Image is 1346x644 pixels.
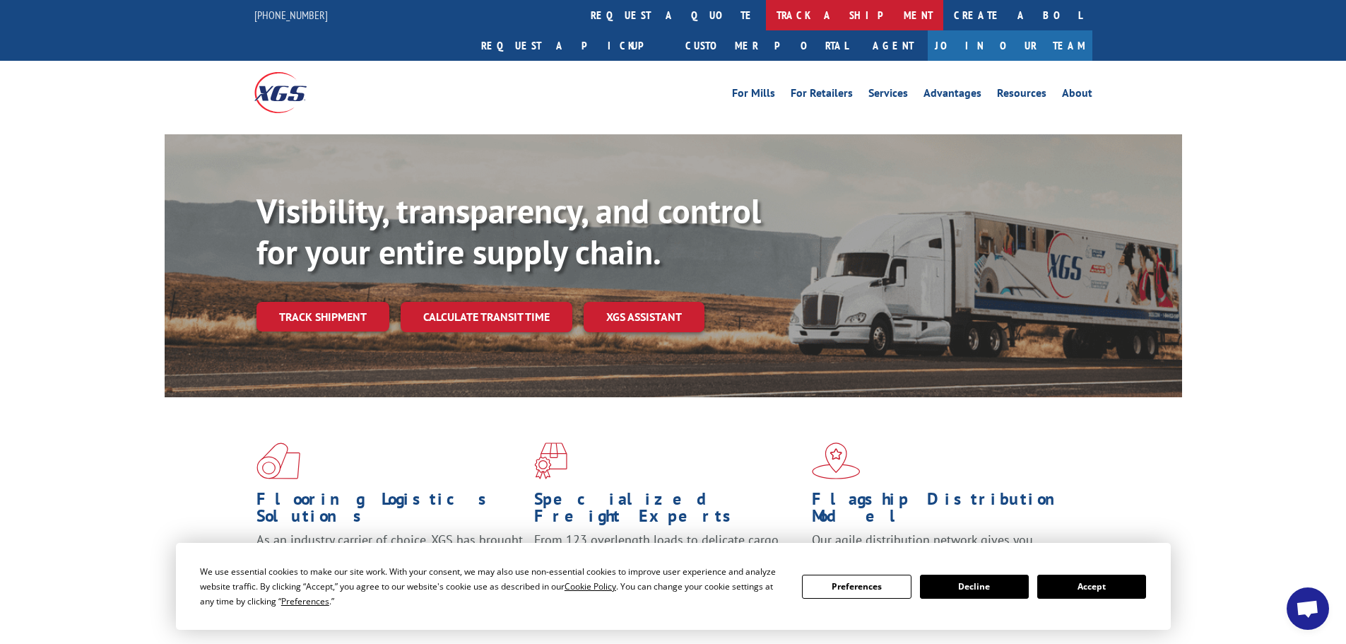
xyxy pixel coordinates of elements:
[1287,587,1329,630] a: Open chat
[176,543,1171,630] div: Cookie Consent Prompt
[565,580,616,592] span: Cookie Policy
[812,443,861,479] img: xgs-icon-flagship-distribution-model-red
[401,302,572,332] a: Calculate transit time
[256,189,761,274] b: Visibility, transparency, and control for your entire supply chain.
[281,595,329,607] span: Preferences
[471,30,675,61] a: Request a pickup
[534,443,567,479] img: xgs-icon-focused-on-flooring-red
[812,532,1072,565] span: Our agile distribution network gives you nationwide inventory management on demand.
[812,491,1079,532] h1: Flagship Distribution Model
[920,575,1029,599] button: Decline
[1062,88,1092,103] a: About
[256,532,523,582] span: As an industry carrier of choice, XGS has brought innovation and dedication to flooring logistics...
[534,491,801,532] h1: Specialized Freight Experts
[256,491,524,532] h1: Flooring Logistics Solutions
[858,30,928,61] a: Agent
[928,30,1092,61] a: Join Our Team
[923,88,981,103] a: Advantages
[200,564,785,609] div: We use essential cookies to make our site work. With your consent, we may also use non-essential ...
[802,575,911,599] button: Preferences
[732,88,775,103] a: For Mills
[534,532,801,595] p: From 123 overlength loads to delicate cargo, our experienced staff knows the best way to move you...
[254,8,328,22] a: [PHONE_NUMBER]
[675,30,858,61] a: Customer Portal
[584,302,704,332] a: XGS ASSISTANT
[256,443,300,479] img: xgs-icon-total-supply-chain-intelligence-red
[791,88,853,103] a: For Retailers
[1037,575,1146,599] button: Accept
[997,88,1046,103] a: Resources
[256,302,389,332] a: Track shipment
[868,88,908,103] a: Services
